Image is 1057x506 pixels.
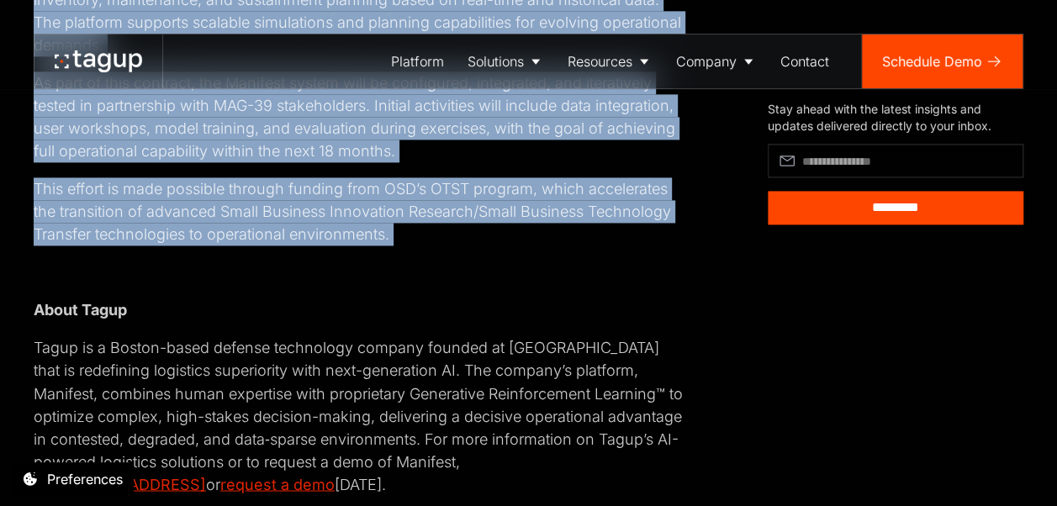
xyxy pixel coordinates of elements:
[71,475,206,493] a: [EMAIL_ADDRESS]
[456,34,556,88] a: Solutions
[768,101,1023,134] div: Stay ahead with the latest insights and updates delivered directly to your inbox.
[768,144,1023,224] form: Article Subscribe
[34,336,687,495] p: Tagup is a Boston-based defense technology company founded at [GEOGRAPHIC_DATA] that is redefinin...
[862,34,1023,88] a: Schedule Demo
[34,71,687,162] p: As part of this contract, the Manifest system will be configured, integrated, and iteratively tes...
[664,34,769,88] a: Company
[769,34,841,88] a: Contact
[468,51,524,71] div: Solutions
[676,51,737,71] div: Company
[556,34,664,88] a: Resources
[780,51,829,71] div: Contact
[34,261,687,283] p: ‍
[220,475,335,493] a: request a demo
[882,51,982,71] div: Schedule Demo
[34,177,687,245] p: This effort is made possible through funding from OSD’s OTST program, which accelerates the trans...
[391,51,444,71] div: Platform
[47,469,123,489] div: Preferences
[34,301,127,319] strong: About Tagup
[379,34,456,88] a: Platform
[568,51,632,71] div: Resources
